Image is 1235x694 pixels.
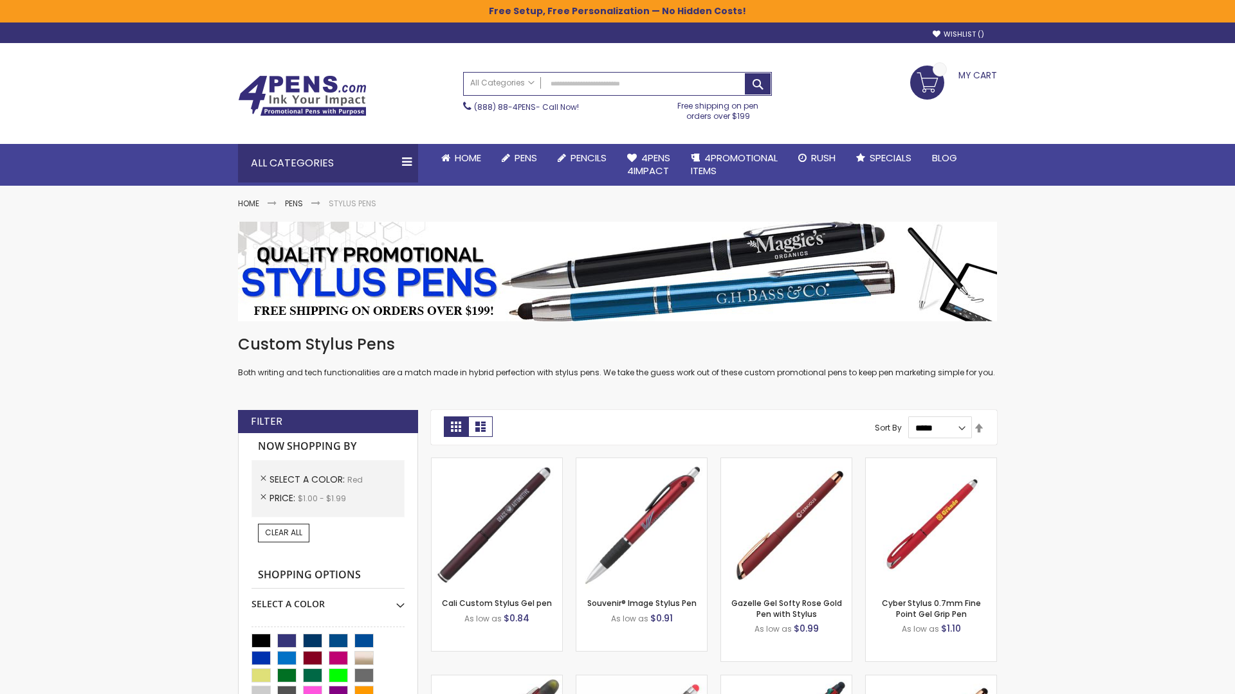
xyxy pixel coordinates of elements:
div: Select A Color [252,589,405,610]
a: Cali Custom Stylus Gel pen-Red [432,458,562,468]
span: Specials [870,151,911,165]
span: As low as [464,613,502,624]
a: 4PROMOTIONALITEMS [681,144,788,186]
a: Souvenir® Image Stylus Pen [587,598,697,609]
a: 4Pens4impact [617,144,681,186]
span: As low as [611,613,648,624]
span: Clear All [265,527,302,538]
div: Both writing and tech functionalities are a match made in hybrid perfection with stylus pens. We ... [238,334,997,378]
span: Red [347,474,363,485]
h1: Custom Stylus Pens [238,334,997,355]
strong: Shopping Options [252,562,405,589]
a: Souvenir® Image Stylus Pen-Red [576,458,707,468]
span: As low as [755,623,792,634]
img: 4Pens Custom Pens and Promotional Products [238,75,367,116]
a: Home [238,198,259,209]
span: 4PROMOTIONAL ITEMS [691,151,778,177]
a: Clear All [258,524,309,542]
span: Pencils [571,151,607,165]
a: Wishlist [933,30,984,39]
a: Rush [788,144,846,172]
img: Gazelle Gel Softy Rose Gold Pen with Stylus-Red [721,458,852,589]
div: Free shipping on pen orders over $199 [664,96,773,121]
strong: Grid [444,416,468,437]
span: Blog [932,151,957,165]
a: All Categories [464,73,541,94]
img: Cyber Stylus 0.7mm Fine Point Gel Grip Pen-Red [866,458,996,589]
img: Souvenir® Image Stylus Pen-Red [576,458,707,589]
a: Gazelle Gel Softy Rose Gold Pen with Stylus-Red [721,458,852,468]
img: Cali Custom Stylus Gel pen-Red [432,458,562,589]
span: - Call Now! [474,102,579,112]
label: Sort By [875,422,902,433]
a: Home [431,144,491,172]
img: Stylus Pens [238,222,997,321]
a: Pens [491,144,547,172]
a: Specials [846,144,922,172]
span: $0.84 [504,612,529,625]
a: Islander Softy Gel with Stylus - ColorJet Imprint-Red [576,675,707,686]
span: $0.99 [794,622,819,635]
span: $1.10 [941,622,961,635]
a: Pencils [547,144,617,172]
span: Select A Color [270,473,347,486]
span: All Categories [470,78,535,88]
strong: Filter [251,414,282,429]
span: 4Pens 4impact [627,151,670,177]
a: (888) 88-4PENS [474,102,536,112]
a: Cyber Stylus 0.7mm Fine Point Gel Grip Pen [882,598,981,619]
span: $1.00 - $1.99 [298,493,346,504]
span: Home [455,151,481,165]
a: Souvenir® Jalan Highlighter Stylus Pen Combo-Red [432,675,562,686]
a: Cali Custom Stylus Gel pen [442,598,552,609]
strong: Now Shopping by [252,433,405,460]
a: Blog [922,144,967,172]
div: All Categories [238,144,418,182]
strong: Stylus Pens [329,198,376,209]
span: Price [270,492,298,504]
span: Pens [515,151,537,165]
span: As low as [902,623,939,634]
a: Gazelle Gel Softy Rose Gold Pen with Stylus [731,598,842,619]
a: Gazelle Gel Softy Rose Gold Pen with Stylus - ColorJet-Red [866,675,996,686]
a: Orbitor 4 Color Assorted Ink Metallic Stylus Pens-Red [721,675,852,686]
span: Rush [811,151,836,165]
a: Cyber Stylus 0.7mm Fine Point Gel Grip Pen-Red [866,458,996,468]
a: Pens [285,198,303,209]
span: $0.91 [650,612,673,625]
